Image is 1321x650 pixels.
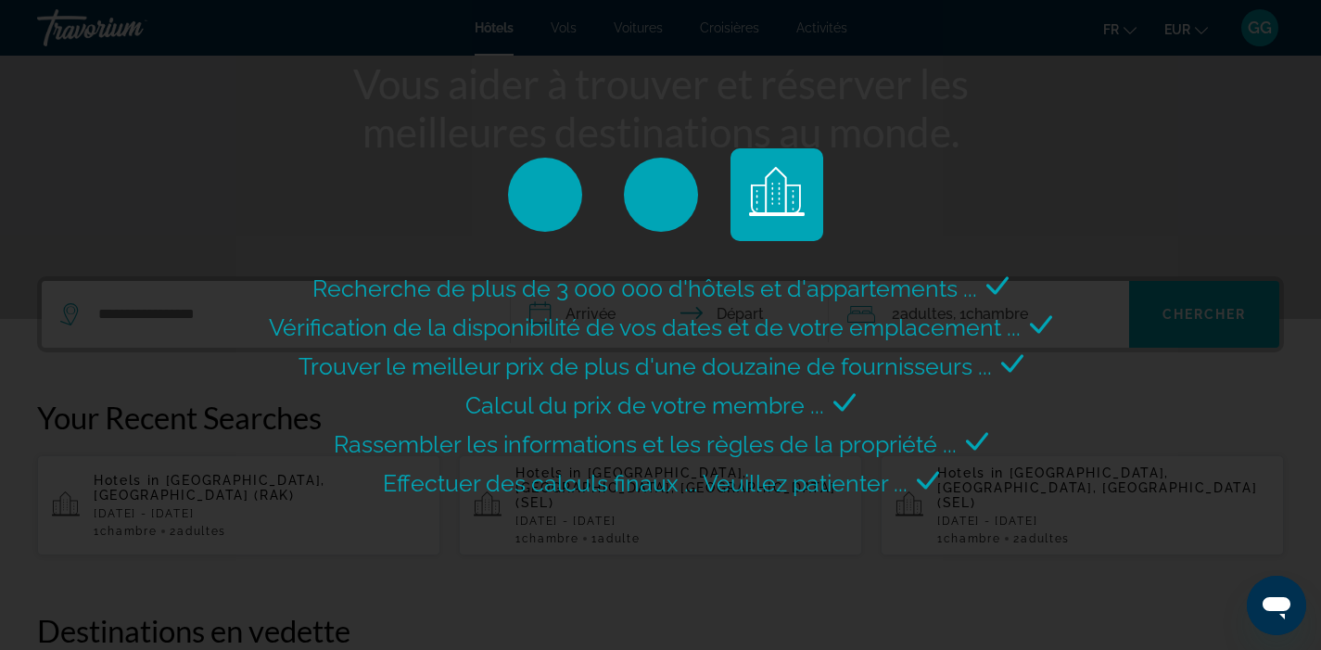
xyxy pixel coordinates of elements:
[465,391,824,419] span: Calcul du prix de votre membre ...
[334,430,957,458] span: Rassembler les informations et les règles de la propriété ...
[298,352,992,380] span: Trouver le meilleur prix de plus d'une douzaine de fournisseurs ...
[269,313,1021,341] span: Vérification de la disponibilité de vos dates et de votre emplacement ...
[1247,576,1306,635] iframe: Bouton de lancement de la fenêtre de messagerie
[312,274,977,302] span: Recherche de plus de 3 000 000 d'hôtels et d'appartements ...
[383,469,908,497] span: Effectuer des calculs finaux ... Veuillez patienter ...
